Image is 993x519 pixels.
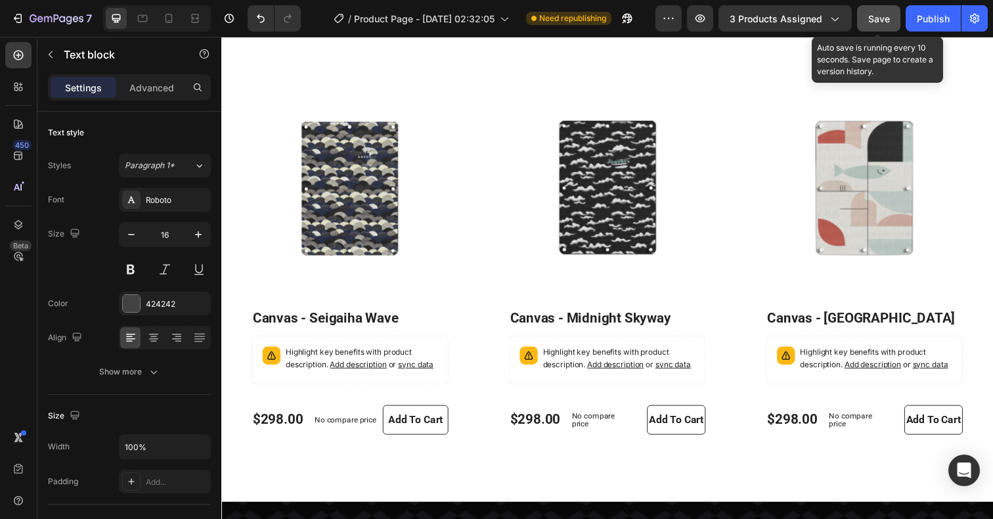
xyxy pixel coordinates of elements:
div: Add To Cart [437,384,493,399]
span: Save [868,13,890,24]
iframe: Design area [221,37,993,519]
div: $298.00 [556,380,610,403]
span: / [348,12,351,26]
div: Roboto [146,194,208,206]
div: Font [48,194,64,206]
p: No compare price [358,384,408,399]
p: No compare price [621,384,671,399]
button: 3 products assigned [718,5,852,32]
div: Text style [48,127,84,139]
p: Text block [64,47,175,62]
span: sync data [443,330,479,340]
div: Size [48,225,83,243]
div: Styles [48,160,71,171]
span: Product Page - [DATE] 02:32:05 [354,12,495,26]
button: Show more [48,360,211,384]
div: Width [48,441,70,453]
p: 7 [86,11,92,26]
div: Add... [146,476,208,488]
div: 424242 [146,298,208,310]
button: Add To Cart [435,376,495,407]
button: Save [857,5,900,32]
p: Settings [65,81,102,95]
div: Beta [10,240,32,251]
span: Paragraph 1* [125,160,175,171]
span: or [431,330,479,340]
div: Show more [99,365,160,378]
input: Auto [120,435,210,459]
h2: Canvas - [GEOGRAPHIC_DATA] [556,277,757,300]
p: Highlight key benefits with product description. [591,317,746,342]
p: Highlight key benefits with product description. [328,317,483,342]
div: Size [48,407,83,425]
a: Canvas - Mediterranean [556,277,757,300]
span: 3 products assigned [730,12,822,26]
p: Advanced [129,81,174,95]
span: sync data [706,330,742,340]
div: 450 [12,140,32,150]
div: Open Intercom Messenger [948,455,980,486]
a: Canvas - Midnight Skyway [294,277,495,300]
span: or [694,330,742,340]
button: Publish [906,5,961,32]
span: Add description [374,330,431,340]
div: $298.00 [294,380,347,403]
button: 7 [5,5,98,32]
div: Publish [917,12,950,26]
div: Padding [48,476,78,487]
button: Paragraph 1* [119,154,211,177]
div: Align [48,329,85,347]
span: Need republishing [539,12,606,24]
button: Add To Cart [697,376,757,407]
div: Undo/Redo [248,5,301,32]
div: Color [48,298,68,309]
span: Add description [636,330,694,340]
div: Add To Cart [699,384,755,399]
